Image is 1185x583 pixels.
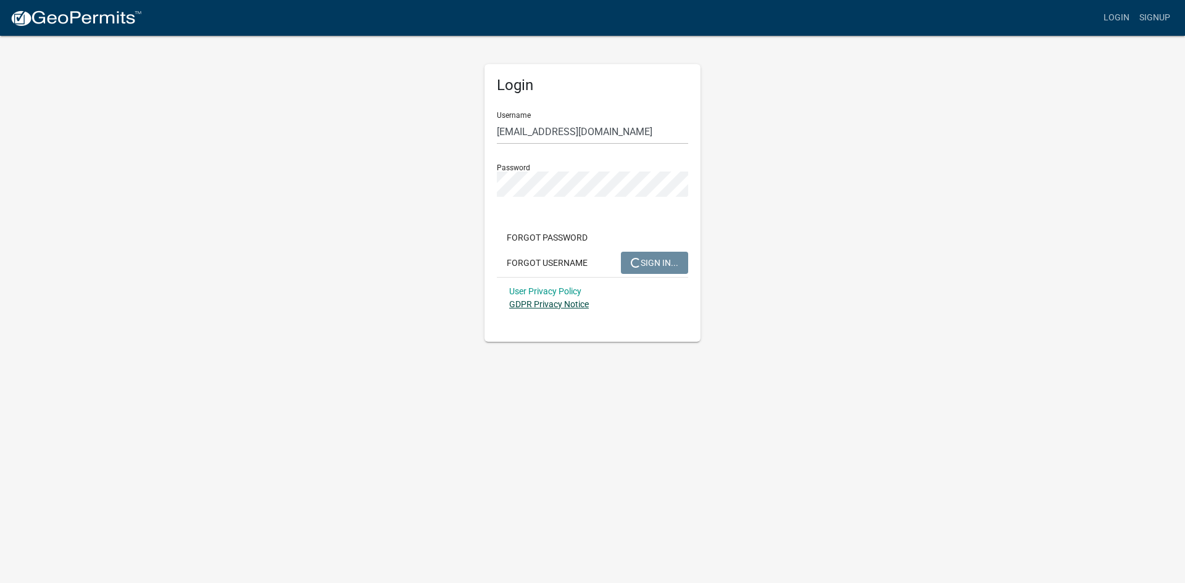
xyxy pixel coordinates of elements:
span: SIGN IN... [631,257,678,267]
button: Forgot Password [497,226,597,249]
a: Signup [1134,6,1175,30]
a: GDPR Privacy Notice [509,299,589,309]
h5: Login [497,76,688,94]
button: Forgot Username [497,252,597,274]
a: User Privacy Policy [509,286,581,296]
a: Login [1099,6,1134,30]
button: SIGN IN... [621,252,688,274]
